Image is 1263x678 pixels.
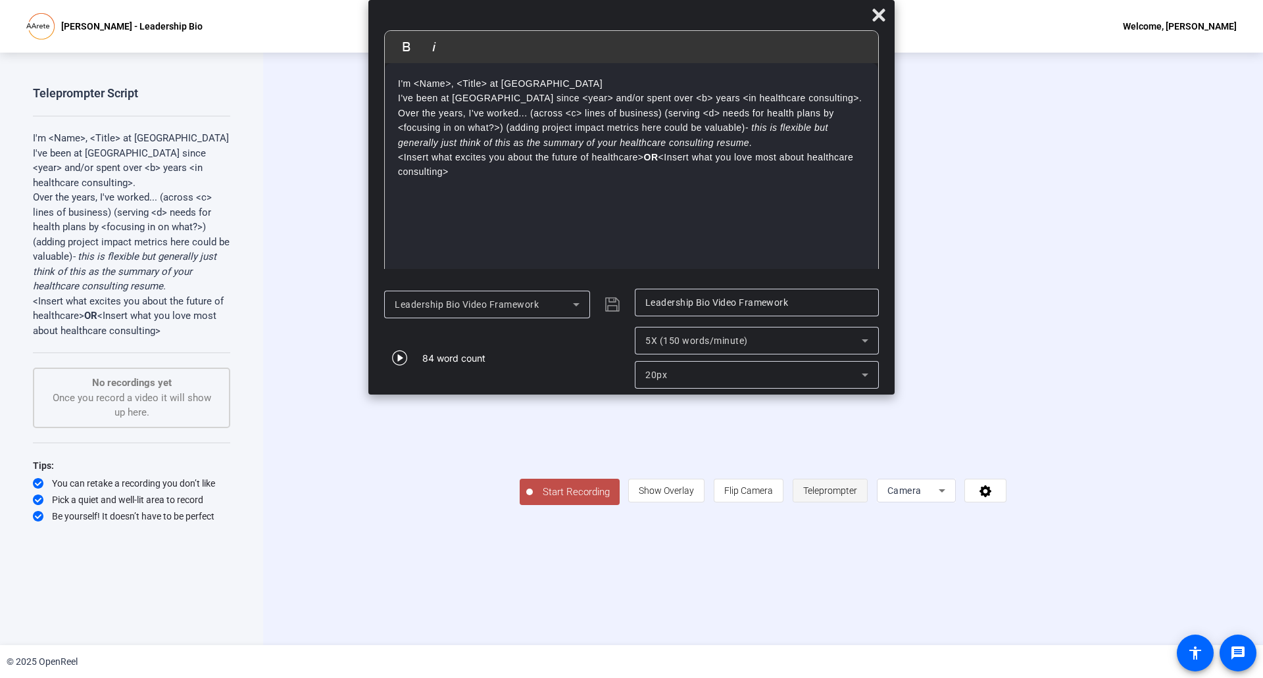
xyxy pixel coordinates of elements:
[33,131,230,146] p: I'm <Name>, <Title> at [GEOGRAPHIC_DATA]
[724,485,773,496] span: Flip Camera
[33,493,230,506] div: Pick a quiet and well-lit area to record
[644,152,658,162] strong: OR
[803,485,857,496] span: Teleprompter
[645,295,868,310] input: Title
[398,106,865,150] p: Over the years, I've worked... (across <c> lines of business) (serving <d> needs for health plans...
[422,34,447,60] button: Italic (Ctrl+I)
[26,13,55,39] img: OpenReel logo
[398,122,828,147] em: - this is flexible but generally just think of this as the summary of your healthcare consulting ...
[84,310,97,322] strong: OR
[7,655,78,669] div: © 2025 OpenReel
[398,76,865,91] p: I'm <Name>, <Title> at [GEOGRAPHIC_DATA]
[33,190,230,294] p: Over the years, I've worked... (across <c> lines of business) (serving <d> needs for health plans...
[47,375,216,420] div: Once you record a video it will show up here.
[33,477,230,490] div: You can retake a recording you don’t like
[645,335,748,346] span: 5X (150 words/minute)
[422,351,485,365] div: 84 word count
[887,485,922,496] span: Camera
[47,375,216,391] p: No recordings yet
[533,485,620,500] span: Start Recording
[639,485,694,496] span: Show Overlay
[398,150,865,180] p: <Insert what excites you about the future of healthcare> <Insert what you love most about healthc...
[33,458,230,473] div: Tips:
[33,294,230,339] p: <Insert what excites you about the future of healthcare> <Insert what you love most about healthc...
[61,18,203,34] p: [PERSON_NAME] - Leadership Bio
[33,146,230,191] p: I've been at [GEOGRAPHIC_DATA] since <year> and/or spent over <b> years <in healthcare consulting>.
[394,34,419,60] button: Bold (Ctrl+B)
[1123,18,1237,34] div: Welcome, [PERSON_NAME]
[395,299,539,310] span: Leadership Bio Video Framework
[1230,645,1246,661] mat-icon: message
[33,85,138,101] div: Teleprompter Script
[33,251,216,292] em: - this is flexible but generally just think of this as the summary of your healthcare consulting ...
[645,370,667,380] span: 20px
[398,91,865,105] p: I've been at [GEOGRAPHIC_DATA] since <year> and/or spent over <b> years <in healthcare consulting>.
[33,510,230,523] div: Be yourself! It doesn’t have to be perfect
[1187,645,1203,661] mat-icon: accessibility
